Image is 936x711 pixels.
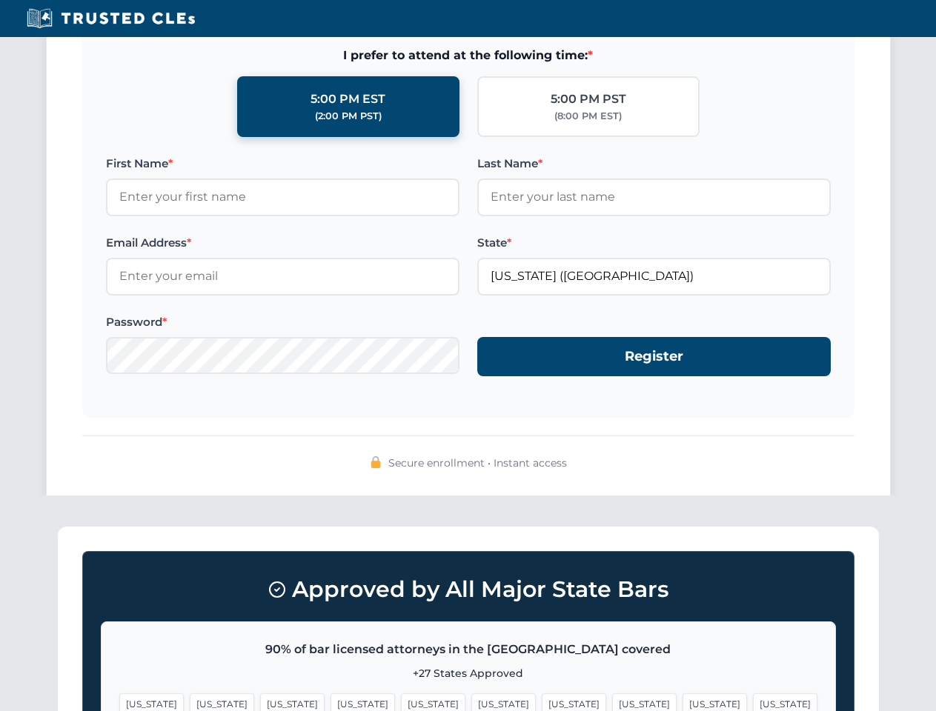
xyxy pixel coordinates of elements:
[477,178,831,216] input: Enter your last name
[554,109,622,124] div: (8:00 PM EST)
[106,313,459,331] label: Password
[388,455,567,471] span: Secure enrollment • Instant access
[106,178,459,216] input: Enter your first name
[101,570,836,610] h3: Approved by All Major State Bars
[119,640,817,659] p: 90% of bar licensed attorneys in the [GEOGRAPHIC_DATA] covered
[315,109,382,124] div: (2:00 PM PST)
[119,665,817,681] p: +27 States Approved
[477,155,831,173] label: Last Name
[551,90,626,109] div: 5:00 PM PST
[477,337,831,376] button: Register
[477,258,831,295] input: Florida (FL)
[106,46,831,65] span: I prefer to attend at the following time:
[106,258,459,295] input: Enter your email
[106,234,459,252] label: Email Address
[106,155,459,173] label: First Name
[477,234,831,252] label: State
[22,7,199,30] img: Trusted CLEs
[311,90,385,109] div: 5:00 PM EST
[370,456,382,468] img: 🔒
